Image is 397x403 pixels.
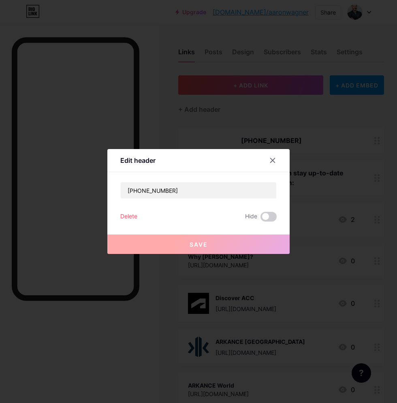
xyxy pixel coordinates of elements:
[190,241,208,248] span: Save
[120,156,156,165] div: Edit header
[107,235,290,254] button: Save
[120,212,137,222] div: Delete
[245,212,257,222] span: Hide
[121,182,276,198] input: Title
